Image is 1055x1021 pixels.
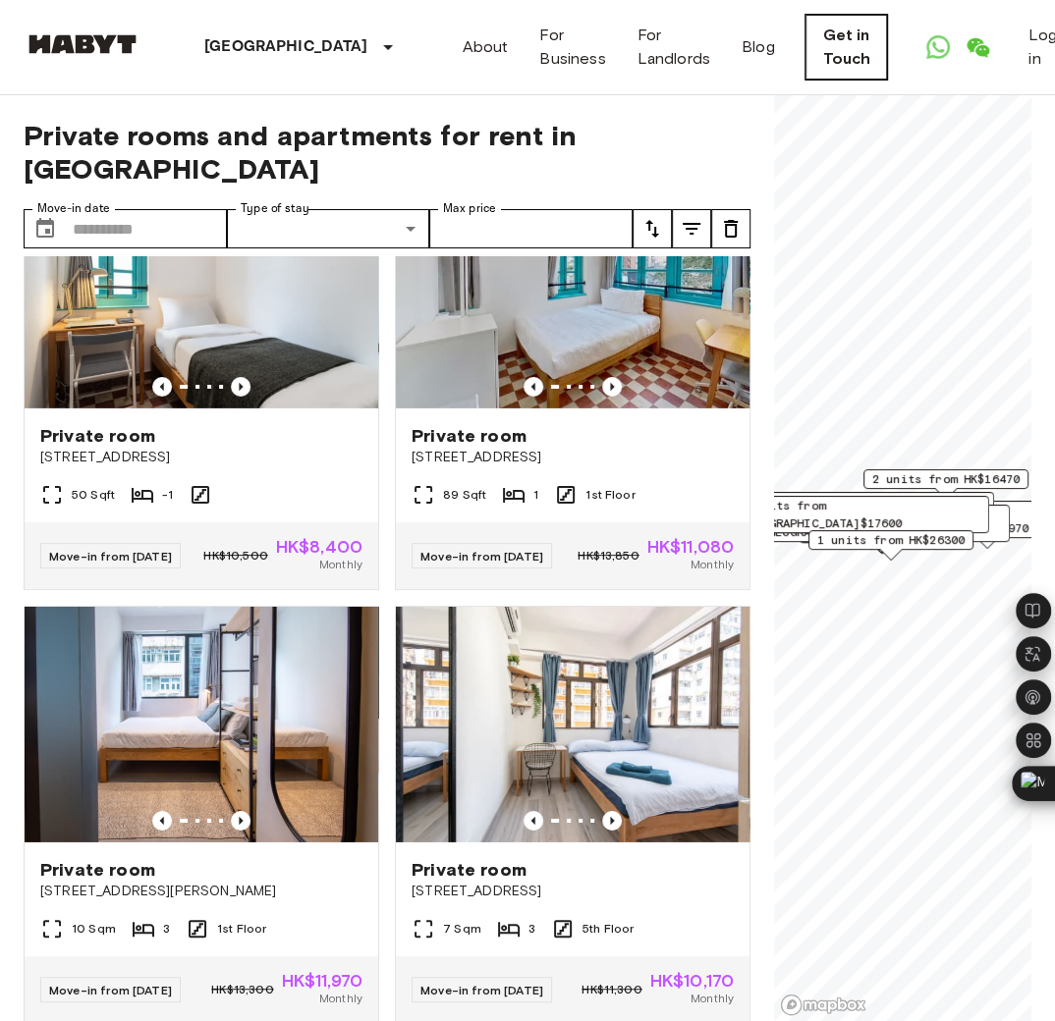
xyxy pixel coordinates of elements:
span: HK$11,300 [582,981,641,998]
span: [STREET_ADDRESS] [412,448,734,467]
span: Private rooms and apartments for rent in [GEOGRAPHIC_DATA] [24,119,750,186]
img: Marketing picture of unit HK-01-009-001-02 [396,607,750,842]
img: Marketing picture of unit HK-01-057-001-002 [396,173,750,408]
button: Previous image [152,377,172,397]
span: Private room [412,858,527,882]
span: 50 Sqft [72,486,115,504]
span: 89 Sqft [443,486,486,504]
span: HK$8,400 [276,538,362,556]
button: Previous image [231,811,250,831]
button: Choose date [26,209,65,248]
span: HK$11,970 [282,972,362,990]
span: 1 units from [GEOGRAPHIC_DATA]$17600 [741,497,980,532]
button: tune [711,209,750,248]
span: HK$13,850 [578,547,639,564]
span: 1st Floor [585,486,635,504]
span: Move-in from [DATE] [49,549,172,564]
button: Previous image [231,377,250,397]
label: Type of stay [241,200,309,217]
button: tune [672,209,711,248]
span: [STREET_ADDRESS] [412,882,734,901]
a: Blog [742,35,775,59]
button: Previous image [602,811,622,831]
span: 3 [528,920,535,938]
div: Map marker [737,492,994,540]
span: Private room [40,858,155,882]
span: HK$13,300 [211,981,273,998]
img: Marketing picture of unit HK-01-057-004-001 [25,173,378,408]
span: [STREET_ADDRESS][PERSON_NAME] [40,882,362,901]
p: [GEOGRAPHIC_DATA] [204,35,368,59]
a: Open WhatsApp [918,27,958,67]
div: Map marker [732,496,989,544]
span: Monthly [319,556,362,573]
span: Monthly [691,556,734,573]
button: Previous image [524,811,543,831]
span: HK$10,170 [650,972,734,990]
button: Previous image [152,811,172,831]
div: Map marker [808,530,973,561]
a: About [463,35,509,59]
a: Get in Touch [805,15,887,80]
span: Move-in from [DATE] [49,983,172,997]
div: Map marker [863,469,1028,500]
span: -1 [162,486,173,504]
span: Move-in from [DATE] [420,983,543,997]
span: HK$10,500 [203,547,267,564]
span: 2 units from [GEOGRAPHIC_DATA]$16000 [746,493,985,528]
span: 1st Floor [217,920,266,938]
label: Max price [443,200,496,217]
span: 1 units from HK$26300 [817,531,965,549]
span: Private room [412,424,527,448]
span: 3 [163,920,170,938]
span: 7 Sqm [443,920,481,938]
img: Marketing picture of unit HK-01-046-001-02 [25,607,378,842]
span: 1 [533,486,538,504]
span: 5th Floor [583,920,634,938]
span: 10 Sqm [72,920,116,938]
label: Move-in date [37,200,110,217]
span: Monthly [319,990,362,1007]
a: Marketing picture of unit HK-01-057-001-002Previous imagePrevious imagePrivate room[STREET_ADDRES... [395,172,750,590]
span: 2 units from HK$16470 [872,470,1020,488]
button: Previous image [602,377,622,397]
span: Private room [40,424,155,448]
a: Marketing picture of unit HK-01-057-004-001Previous imagePrevious imagePrivate room[STREET_ADDRES... [24,172,379,590]
span: Monthly [691,990,734,1007]
button: tune [633,209,672,248]
span: Move-in from [DATE] [420,549,543,564]
a: Open WeChat [958,27,997,67]
button: Previous image [524,377,543,397]
img: Habyt [24,34,141,54]
span: HK$11,080 [647,538,734,556]
a: Mapbox logo [780,994,866,1016]
a: For Business [539,24,605,71]
a: For Landlords [638,24,710,71]
span: [STREET_ADDRESS] [40,448,362,467]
